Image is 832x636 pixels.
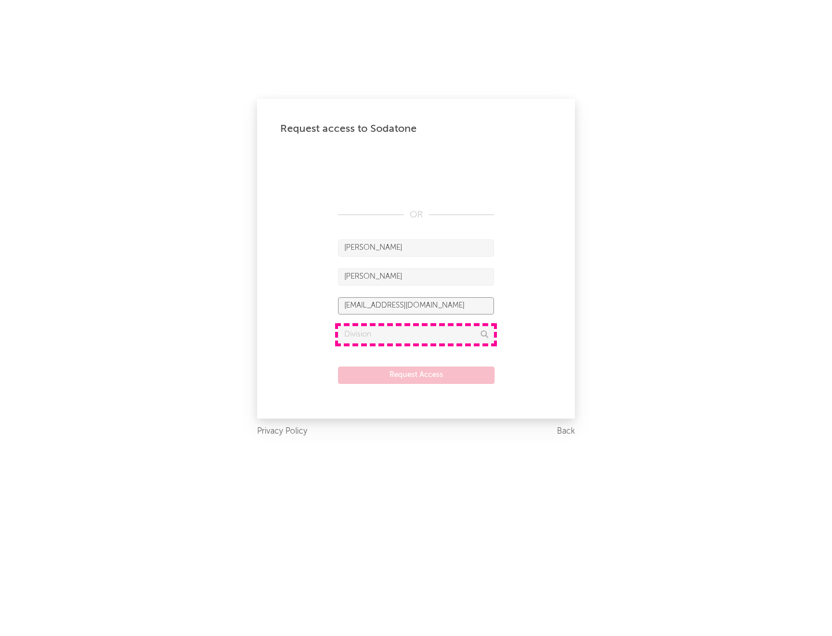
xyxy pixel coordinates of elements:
[338,367,495,384] button: Request Access
[338,326,494,343] input: Division
[338,208,494,222] div: OR
[338,239,494,257] input: First Name
[257,424,307,439] a: Privacy Policy
[338,297,494,315] input: Email
[338,268,494,286] input: Last Name
[557,424,575,439] a: Back
[280,122,552,136] div: Request access to Sodatone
